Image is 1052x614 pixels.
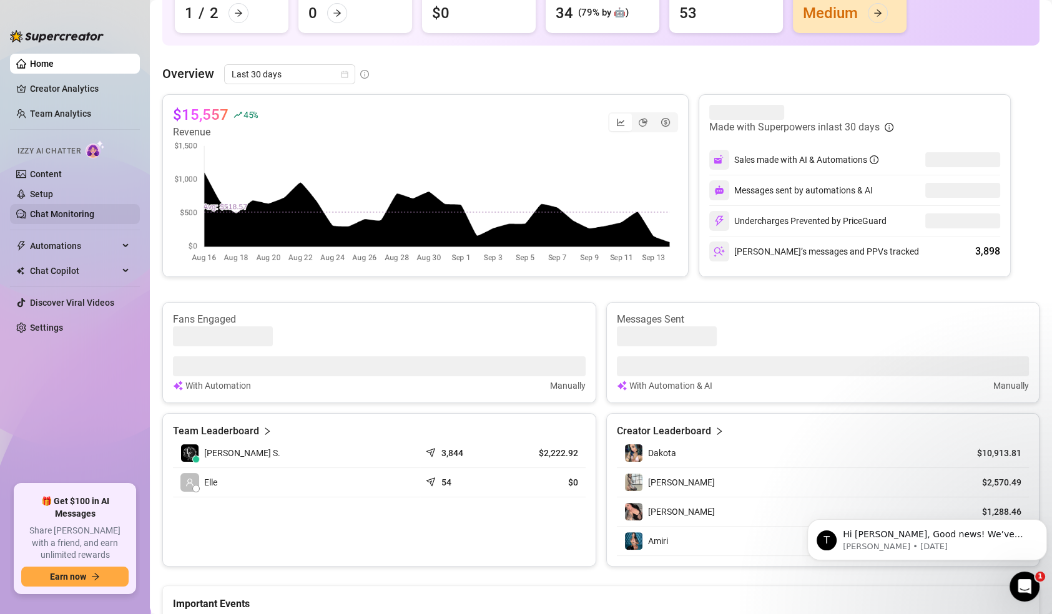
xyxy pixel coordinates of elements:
[608,112,678,132] div: segmented control
[802,493,1052,580] iframe: Intercom notifications message
[617,379,627,392] img: svg%3e
[185,478,194,487] span: user
[173,424,259,439] article: Team Leaderboard
[432,3,450,23] div: $0
[30,323,63,333] a: Settings
[308,3,317,23] div: 0
[173,379,183,392] img: svg%3e
[162,64,214,83] article: Overview
[16,266,24,275] img: Chat Copilot
[625,532,642,550] img: Amiri
[578,6,629,21] div: (79% by 🤖)
[426,474,438,487] span: send
[625,474,642,491] img: Erika
[975,244,1000,259] div: 3,898
[1035,572,1045,582] span: 1
[30,209,94,219] a: Chat Monitoring
[173,125,258,140] article: Revenue
[243,109,258,120] span: 45 %
[715,424,724,439] span: right
[734,153,878,167] div: Sales made with AI & Automations
[870,155,878,164] span: info-circle
[639,118,647,127] span: pie-chart
[617,424,711,439] article: Creator Leaderboard
[709,120,880,135] article: Made with Superpowers in last 30 days
[360,70,369,79] span: info-circle
[21,495,129,520] span: 🎁 Get $100 in AI Messages
[185,3,194,23] div: 1
[30,59,54,69] a: Home
[616,118,625,127] span: line-chart
[629,379,712,392] article: With Automation & AI
[648,448,676,458] span: Dakota
[714,246,725,257] img: svg%3e
[709,241,919,261] div: [PERSON_NAME]’s messages and PPVs tracked
[661,118,670,127] span: dollar-circle
[204,446,280,460] span: [PERSON_NAME] S.
[234,110,242,119] span: rise
[993,379,1029,392] article: Manually
[426,445,438,457] span: send
[210,3,219,23] div: 2
[30,109,91,119] a: Team Analytics
[714,215,725,227] img: svg%3e
[648,477,715,487] span: [PERSON_NAME]
[441,476,451,489] article: 54
[714,185,724,195] img: svg%3e
[30,298,114,308] a: Discover Viral Videos
[30,236,119,256] span: Automations
[30,261,119,281] span: Chat Copilot
[173,105,229,125] article: $15,557
[30,79,130,99] a: Creator Analytics
[17,145,81,157] span: Izzy AI Chatter
[16,241,26,251] span: thunderbolt
[333,9,342,17] span: arrow-right
[232,65,348,84] span: Last 30 days
[714,154,725,165] img: svg%3e
[625,444,642,462] img: Dakota
[709,180,873,200] div: Messages sent by automations & AI
[550,379,586,392] article: Manually
[21,525,129,562] span: Share [PERSON_NAME] with a friend, and earn unlimited rewards
[873,9,882,17] span: arrow-right
[1010,572,1040,602] iframe: Intercom live chat
[965,476,1021,489] article: $2,570.49
[510,476,578,489] article: $0
[263,424,272,439] span: right
[50,572,86,582] span: Earn now
[91,572,100,581] span: arrow-right
[648,536,668,546] span: Amiri
[965,447,1021,459] article: $10,913.81
[30,169,62,179] a: Content
[679,3,697,23] div: 53
[556,3,573,23] div: 34
[21,567,129,587] button: Earn nowarrow-right
[648,507,715,517] span: [PERSON_NAME]
[341,71,348,78] span: calendar
[181,444,199,462] img: Landry St.patri…
[173,313,586,326] article: Fans Engaged
[617,313,1030,326] article: Messages Sent
[10,30,104,42] img: logo-BBDzfeDw.svg
[86,140,105,158] img: AI Chatter
[30,189,53,199] a: Setup
[173,586,1029,612] div: Important Events
[709,211,887,231] div: Undercharges Prevented by PriceGuard
[885,123,893,132] span: info-circle
[204,475,217,489] span: Elle
[510,447,578,459] article: $2,222.92
[441,447,463,459] article: 3,844
[625,503,642,520] img: Bonnie
[185,379,251,392] article: With Automation
[234,9,243,17] span: arrow-right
